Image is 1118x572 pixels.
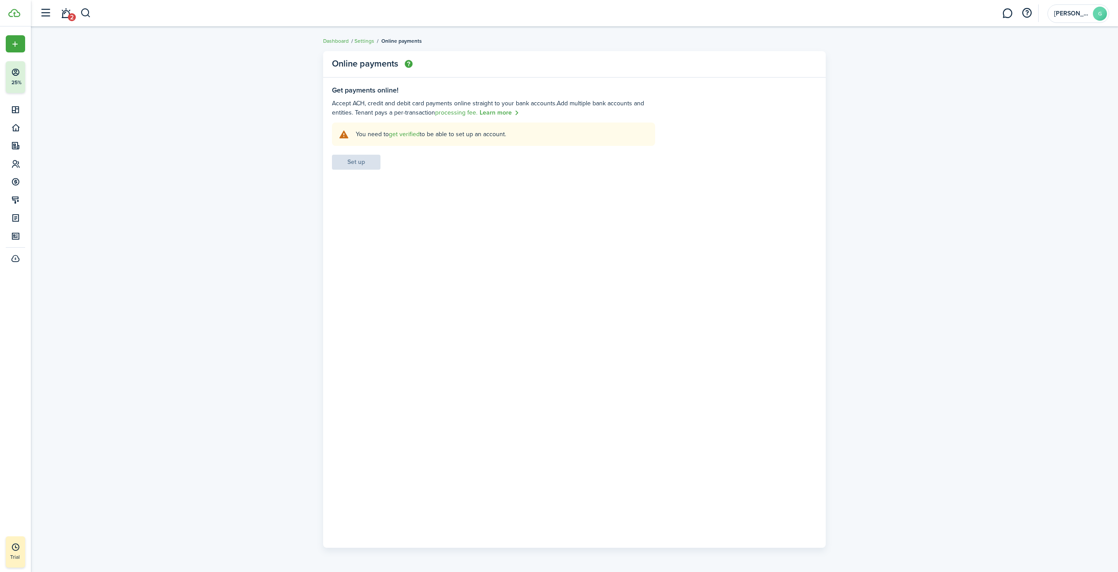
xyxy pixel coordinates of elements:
panel-main-title: Online payments [332,59,413,70]
a: Notifications [57,2,74,25]
button: Open resource center [1019,6,1034,21]
a: Dashboard [323,37,349,45]
a: Messaging [999,2,1016,25]
explanation-description: You need to to be able to set up an account. [356,130,648,139]
settings-fieldset-title: Get payments online! [332,86,655,94]
i: soft [339,129,349,139]
a: Trial [6,536,25,568]
button: Open sidebar [37,5,54,22]
settings-fieldset-description: Accept ACH, credit and debit card payments online straight to your bank accounts. Add multiple ba... [332,99,655,118]
button: Search [80,6,91,21]
p: Trial [10,553,45,561]
button: 25% [6,61,79,93]
a: Settings [354,37,374,45]
a: Learn more [480,108,519,118]
avatar-text: G [1093,7,1107,21]
p: 25% [11,79,22,86]
span: Geraldo [1054,11,1089,17]
img: TenantCloud [8,9,20,17]
span: 2 [68,13,76,21]
span: Online payments [381,37,422,45]
span: processing fee. [435,108,477,117]
a: get verified [389,130,420,139]
button: Open menu [6,35,25,52]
